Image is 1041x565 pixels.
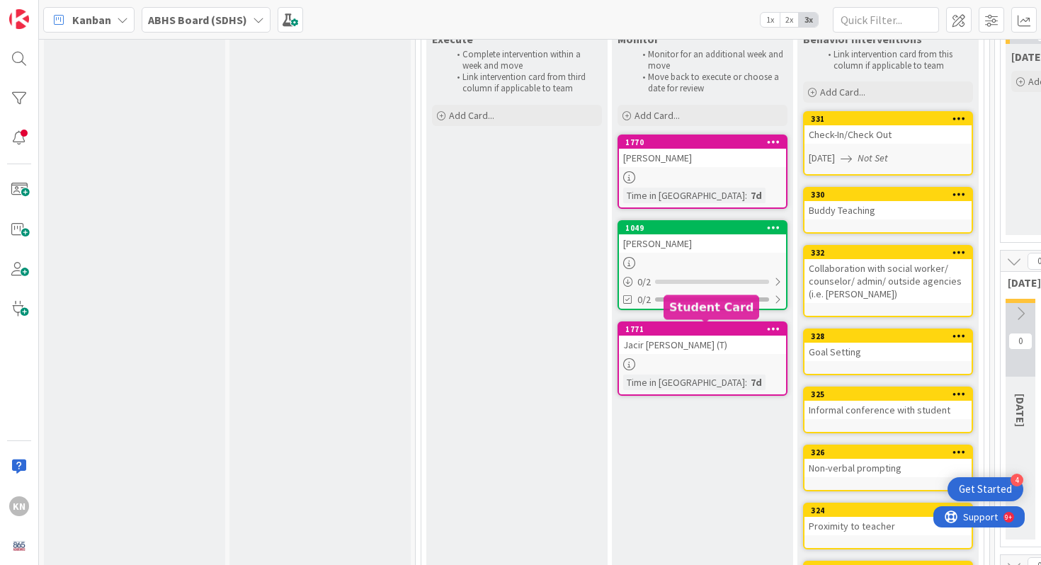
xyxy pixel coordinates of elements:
[799,13,818,27] span: 3x
[803,111,973,176] a: 331Check-In/Check Out[DATE]Not Set
[619,222,786,253] div: 1049[PERSON_NAME]
[803,329,973,375] a: 328Goal Setting
[804,446,972,477] div: 326Non-verbal prompting
[619,222,786,234] div: 1049
[804,446,972,459] div: 326
[9,496,29,516] div: KN
[637,275,651,290] span: 0 / 2
[618,321,787,396] a: 1771Jacir [PERSON_NAME] (T)Time in [GEOGRAPHIC_DATA]:7d
[809,151,835,166] span: [DATE]
[72,11,111,28] span: Kanban
[804,246,972,259] div: 332
[804,343,972,361] div: Goal Setting
[804,401,972,419] div: Informal conference with student
[745,188,747,203] span: :
[820,49,971,72] li: Link intervention card from this column if applicable to team
[625,137,786,147] div: 1770
[858,152,888,164] i: Not Set
[811,447,972,457] div: 326
[625,324,786,334] div: 1771
[619,136,786,149] div: 1770
[635,109,680,122] span: Add Card...
[804,504,972,535] div: 324Proximity to teacher
[745,375,747,390] span: :
[803,187,973,234] a: 330Buddy Teaching
[804,388,972,401] div: 325
[761,13,780,27] span: 1x
[9,9,29,29] img: Visit kanbanzone.com
[804,188,972,201] div: 330
[804,113,972,144] div: 331Check-In/Check Out
[804,188,972,219] div: 330Buddy Teaching
[948,477,1023,501] div: Open Get Started checklist, remaining modules: 4
[803,445,973,491] a: 326Non-verbal prompting
[804,459,972,477] div: Non-verbal prompting
[619,273,786,291] div: 0/2
[780,13,799,27] span: 2x
[623,188,745,203] div: Time in [GEOGRAPHIC_DATA]
[1013,394,1028,427] span: November 2025
[803,503,973,549] a: 324Proximity to teacher
[618,135,787,209] a: 1770[PERSON_NAME]Time in [GEOGRAPHIC_DATA]:7d
[619,234,786,253] div: [PERSON_NAME]
[804,330,972,343] div: 328
[1008,333,1033,350] span: 0
[625,223,786,233] div: 1049
[30,2,64,19] span: Support
[803,245,973,317] a: 332Collaboration with social worker/ counselor/ admin/ outside agencies (i.e. [PERSON_NAME])
[811,331,972,341] div: 328
[1011,474,1023,486] div: 4
[804,113,972,125] div: 331
[959,482,1012,496] div: Get Started
[619,323,786,354] div: 1771Jacir [PERSON_NAME] (T)
[804,388,972,419] div: 325Informal conference with student
[804,504,972,517] div: 324
[619,136,786,167] div: 1770[PERSON_NAME]
[637,292,651,307] span: 0/2
[619,336,786,354] div: Jacir [PERSON_NAME] (T)
[449,109,494,122] span: Add Card...
[618,220,787,310] a: 1049[PERSON_NAME]0/20/2
[804,259,972,303] div: Collaboration with social worker/ counselor/ admin/ outside agencies (i.e. [PERSON_NAME])
[804,125,972,144] div: Check-In/Check Out
[635,72,785,95] li: Move back to execute or choose a date for review
[804,517,972,535] div: Proximity to teacher
[811,389,972,399] div: 325
[635,49,785,72] li: Monitor for an additional week and move
[803,387,973,433] a: 325Informal conference with student
[9,536,29,556] img: avatar
[669,300,753,314] h5: Student Card
[804,201,972,219] div: Buddy Teaching
[747,188,766,203] div: 7d
[148,13,247,27] b: ABHS Board (SDHS)
[811,114,972,124] div: 331
[623,375,745,390] div: Time in [GEOGRAPHIC_DATA]
[804,330,972,361] div: 328Goal Setting
[833,7,939,33] input: Quick Filter...
[804,246,972,303] div: 332Collaboration with social worker/ counselor/ admin/ outside agencies (i.e. [PERSON_NAME])
[619,149,786,167] div: [PERSON_NAME]
[811,190,972,200] div: 330
[820,86,865,98] span: Add Card...
[811,248,972,258] div: 332
[811,506,972,515] div: 324
[747,375,766,390] div: 7d
[449,49,600,72] li: Complete intervention within a week and move
[619,323,786,336] div: 1771
[72,6,79,17] div: 9+
[449,72,600,95] li: Link intervention card from third column if applicable to team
